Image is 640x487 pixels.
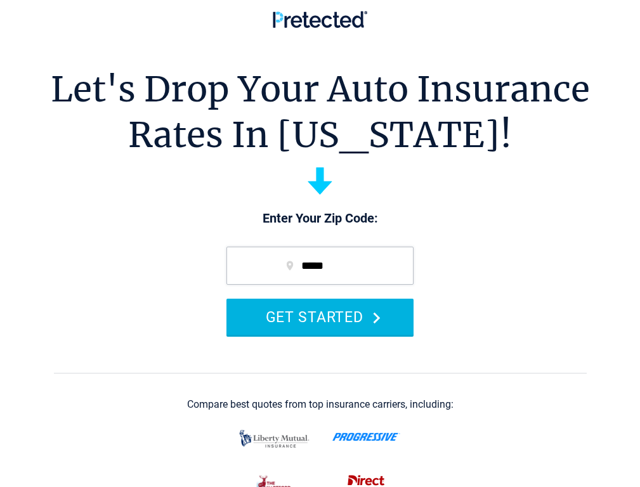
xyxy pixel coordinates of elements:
[187,399,454,410] div: Compare best quotes from top insurance carriers, including:
[236,424,313,454] img: liberty
[214,210,426,228] p: Enter Your Zip Code:
[273,11,367,28] img: Pretected Logo
[226,299,414,335] button: GET STARTED
[51,67,590,158] h1: Let's Drop Your Auto Insurance Rates In [US_STATE]!
[226,247,414,285] input: zip code
[332,432,400,441] img: progressive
